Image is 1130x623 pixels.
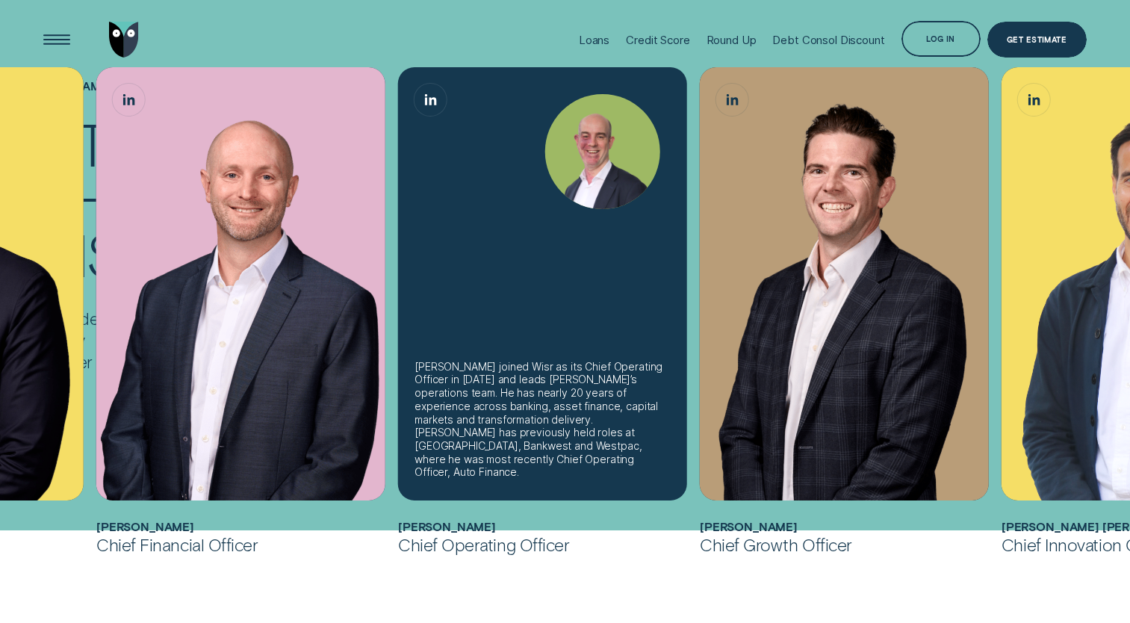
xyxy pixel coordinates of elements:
div: Chief Financial Officer [96,534,385,556]
h2: James Goodwin [700,520,988,533]
div: Credit Score [626,33,689,47]
div: James Goodwin, Chief Growth Officer [700,67,988,500]
button: Open Menu [39,22,75,58]
div: Sam Harding, Chief Operating Officer [398,67,686,500]
a: Get Estimate [987,22,1087,58]
div: Chief Operating Officer [398,534,686,556]
div: [PERSON_NAME] joined Wisr as its Chief Operating Officer in [DATE] and leads [PERSON_NAME]’s oper... [415,360,670,479]
div: Debt Consol Discount [772,33,884,47]
div: Matthew Lewis, Chief Financial Officer [96,67,385,500]
button: Log in [901,21,981,57]
div: Round Up [707,33,757,47]
h2: Sam Harding [398,520,686,533]
div: Loans [579,33,609,47]
div: Chief Growth Officer [700,534,988,556]
img: Wisr [109,22,139,58]
img: James Goodwin [700,67,988,500]
h2: Matthew Lewis [96,520,385,533]
img: Matthew Lewis [96,67,385,500]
